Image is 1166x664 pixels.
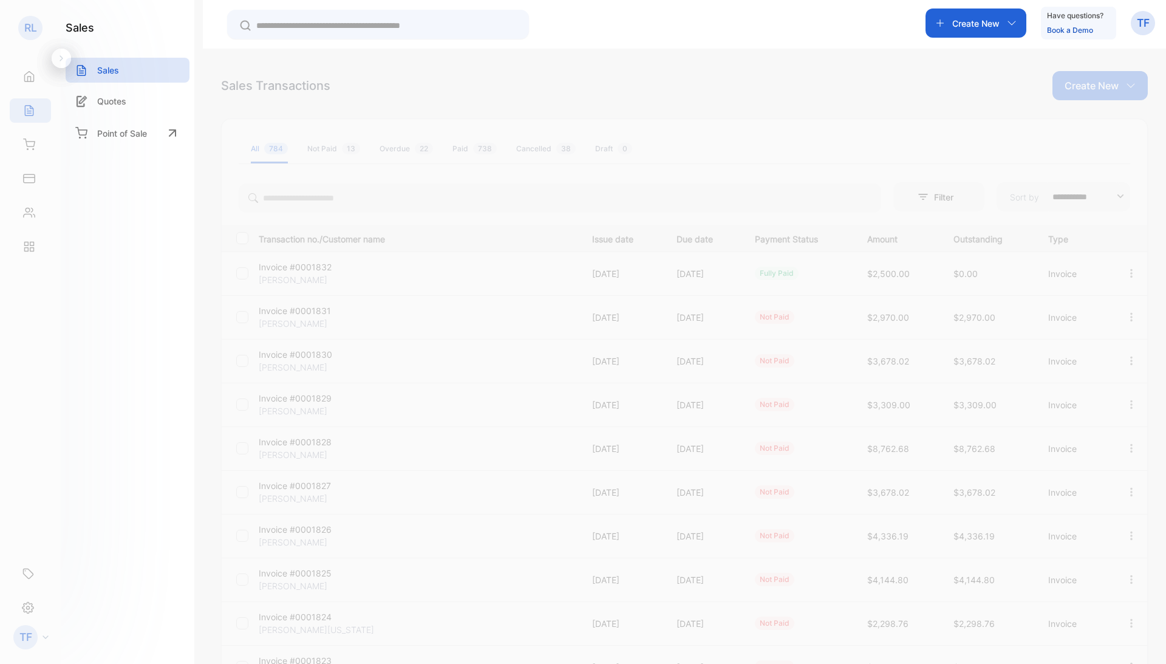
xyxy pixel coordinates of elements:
p: Invoice #0001832 [259,261,365,273]
span: 22 [415,143,433,154]
div: Paid [452,143,497,154]
button: Create New [1052,71,1148,100]
p: Invoice [1048,355,1100,368]
div: Not Paid [307,143,360,154]
div: not paid [755,442,794,455]
span: 13 [342,143,360,154]
p: [PERSON_NAME] [259,492,365,505]
p: Invoice #0001828 [259,436,365,448]
p: Invoice [1048,486,1100,499]
span: $0.00 [953,269,978,279]
span: $2,298.76 [953,618,995,629]
p: [DATE] [592,486,652,499]
p: Invoice #0001827 [259,479,365,492]
p: RL [24,20,37,36]
p: TF [1137,15,1150,31]
p: Transaction no./Customer name [259,230,577,245]
span: $2,500.00 [867,269,910,279]
span: 784 [264,143,288,154]
span: $4,144.80 [953,575,995,585]
div: not paid [755,529,794,542]
p: [DATE] [592,530,652,542]
p: Create New [1065,78,1119,93]
p: [DATE] [592,617,652,630]
span: $8,762.68 [867,443,909,454]
div: fully paid [755,267,799,280]
p: Invoice [1048,399,1100,411]
span: $2,970.00 [953,312,995,323]
a: Quotes [66,89,189,114]
span: $3,309.00 [953,400,997,410]
div: Sales Transactions [221,77,330,95]
p: Invoice [1048,573,1100,586]
p: [PERSON_NAME][US_STATE] [259,623,374,636]
span: $3,678.02 [953,356,995,366]
span: $4,336.19 [953,531,995,541]
p: [DATE] [677,399,730,411]
p: [DATE] [677,355,730,368]
p: Invoice #0001825 [259,567,365,580]
button: TF [1131,9,1155,38]
p: Invoice [1048,530,1100,542]
p: TF [19,629,32,645]
p: [DATE] [592,573,652,586]
p: Payment Status [755,230,842,245]
p: Point of Sale [97,127,147,140]
p: Have questions? [1047,10,1103,22]
p: Issue date [592,230,652,245]
p: [DATE] [592,355,652,368]
p: [DATE] [677,267,730,280]
span: 738 [473,143,497,154]
p: Quotes [97,95,126,108]
a: Point of Sale [66,120,189,146]
span: $4,144.80 [867,575,909,585]
p: Due date [677,230,730,245]
div: not paid [755,617,794,630]
p: [DATE] [592,399,652,411]
p: Type [1048,230,1100,245]
span: $3,678.02 [867,356,909,366]
p: [PERSON_NAME] [259,317,365,330]
p: [DATE] [677,617,730,630]
a: Book a Demo [1047,26,1093,35]
span: $4,336.19 [867,531,909,541]
div: Cancelled [516,143,576,154]
p: [PERSON_NAME] [259,448,365,461]
p: Invoice [1048,617,1100,630]
p: [DATE] [677,311,730,324]
h1: sales [66,19,94,36]
p: Filter [910,191,930,204]
p: Invoice #0001824 [259,611,365,623]
p: [PERSON_NAME] [259,580,365,592]
button: Sort by [997,182,1130,211]
p: Invoice #0001831 [259,304,365,317]
span: 38 [556,143,576,154]
p: Sort by [1010,191,1039,204]
p: Sales [97,64,119,77]
p: [DATE] [677,530,730,542]
p: Outstanding [953,230,1023,245]
span: $8,762.68 [953,443,995,454]
div: not paid [755,398,794,411]
div: not paid [755,573,794,586]
span: $3,678.02 [953,487,995,498]
button: Create New [926,9,1026,38]
p: Create New [952,17,1000,30]
div: All [251,143,288,154]
p: Invoice [1048,311,1100,324]
p: Invoice [1048,267,1100,280]
p: Invoice #0001829 [259,392,365,405]
div: Overdue [380,143,433,154]
span: $2,298.76 [867,618,909,629]
p: [PERSON_NAME] [259,361,365,374]
span: 0 [618,143,632,154]
div: not paid [755,485,794,499]
span: $2,970.00 [867,312,909,323]
a: Sales [66,58,189,83]
span: $3,678.02 [867,487,909,498]
span: $3,309.00 [867,400,910,410]
p: Invoice #0001830 [259,348,365,361]
div: not paid [755,354,794,368]
p: [DATE] [592,442,652,455]
p: [PERSON_NAME] [259,273,365,286]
